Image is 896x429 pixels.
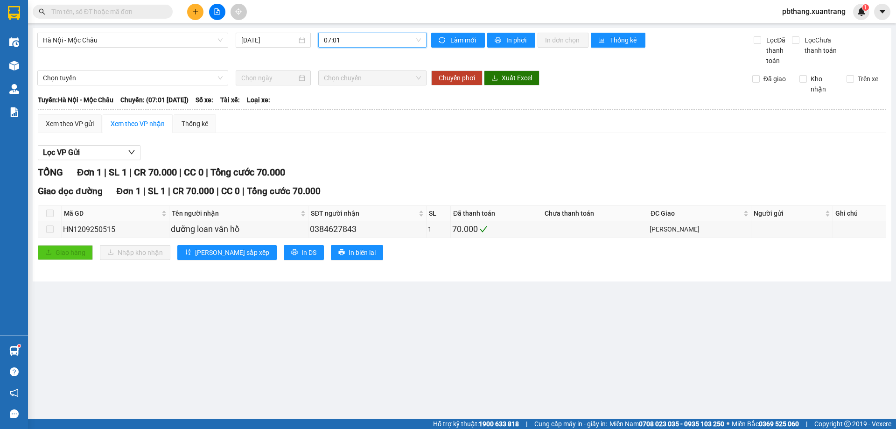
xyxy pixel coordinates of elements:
[241,35,297,45] input: 12/09/2025
[9,107,19,117] img: solution-icon
[9,84,19,94] img: warehouse-icon
[506,35,528,45] span: In phơi
[301,247,316,258] span: In DS
[427,206,451,221] th: SL
[284,245,324,260] button: printerIn DS
[148,186,166,197] span: SL 1
[639,420,724,428] strong: 0708 023 035 - 0935 103 250
[143,186,146,197] span: |
[247,186,321,197] span: Tổng cước 70.000
[235,8,242,15] span: aim
[874,4,890,20] button: caret-down
[854,74,882,84] span: Trên xe
[760,74,790,84] span: Đã giao
[878,7,887,16] span: caret-down
[452,223,540,236] div: 70.000
[38,167,63,178] span: TỔNG
[217,186,219,197] span: |
[479,225,488,233] span: check
[727,422,729,426] span: ⚪️
[311,208,416,218] span: SĐT người nhận
[9,346,19,356] img: warehouse-icon
[247,95,270,105] span: Loại xe:
[502,73,532,83] span: Xuất Excel
[184,167,203,178] span: CC 0
[220,95,240,105] span: Tài xế:
[324,71,421,85] span: Chọn chuyến
[754,208,823,218] span: Người gửi
[844,421,851,427] span: copyright
[431,33,485,48] button: syncLàm mới
[598,37,606,44] span: bar-chart
[134,167,177,178] span: CR 70.000
[651,208,742,218] span: ĐC Giao
[109,167,127,178] span: SL 1
[206,167,208,178] span: |
[338,249,345,256] span: printer
[168,186,170,197] span: |
[195,247,269,258] span: [PERSON_NAME] sắp xếp
[775,6,853,17] span: pbthang.xuantrang
[433,419,519,429] span: Hỗ trợ kỹ thuật:
[8,6,20,20] img: logo-vxr
[439,37,447,44] span: sync
[120,95,189,105] span: Chuyến: (07:01 [DATE])
[51,7,161,17] input: Tìm tên, số ĐT hoặc mã đơn
[526,419,527,429] span: |
[431,70,483,85] button: Chuyển phơi
[484,70,539,85] button: downloadXuất Excel
[10,388,19,397] span: notification
[495,37,503,44] span: printer
[38,145,140,160] button: Lọc VP Gửi
[479,420,519,428] strong: 1900 633 818
[310,223,424,236] div: 0384627843
[451,206,542,221] th: Đã thanh toán
[241,73,297,83] input: Chọn ngày
[43,71,223,85] span: Chọn tuyến
[428,224,449,234] div: 1
[179,167,182,178] span: |
[38,186,103,197] span: Giao dọc đường
[38,245,93,260] button: uploadGiao hàng
[610,35,638,45] span: Thống kê
[210,167,285,178] span: Tổng cước 70.000
[177,245,277,260] button: sort-ascending[PERSON_NAME] sắp xếp
[291,249,298,256] span: printer
[46,119,94,129] div: Xem theo VP gửi
[833,206,886,221] th: Ghi chú
[185,249,191,256] span: sort-ascending
[9,37,19,47] img: warehouse-icon
[128,148,135,156] span: down
[591,33,645,48] button: bar-chartThống kê
[650,224,749,234] div: [PERSON_NAME]
[857,7,866,16] img: icon-new-feature
[534,419,607,429] span: Cung cấp máy in - giấy in:
[324,33,421,47] span: 07:01
[43,147,80,158] span: Lọc VP Gửi
[542,206,648,221] th: Chưa thanh toán
[196,95,213,105] span: Số xe:
[763,35,791,66] span: Lọc Đã thanh toán
[117,186,141,197] span: Đơn 1
[192,8,199,15] span: plus
[732,419,799,429] span: Miền Bắc
[77,167,102,178] span: Đơn 1
[62,221,169,238] td: HN1209250515
[487,33,535,48] button: printerIn phơi
[801,35,849,56] span: Lọc Chưa thanh toán
[231,4,247,20] button: aim
[10,367,19,376] span: question-circle
[242,186,245,197] span: |
[169,221,309,238] td: dưỡng loan vân hồ
[209,4,225,20] button: file-add
[864,4,867,11] span: 1
[214,8,220,15] span: file-add
[187,4,203,20] button: plus
[806,419,807,429] span: |
[9,61,19,70] img: warehouse-icon
[10,409,19,418] span: message
[100,245,170,260] button: downloadNhập kho nhận
[129,167,132,178] span: |
[308,221,426,238] td: 0384627843
[759,420,799,428] strong: 0369 525 060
